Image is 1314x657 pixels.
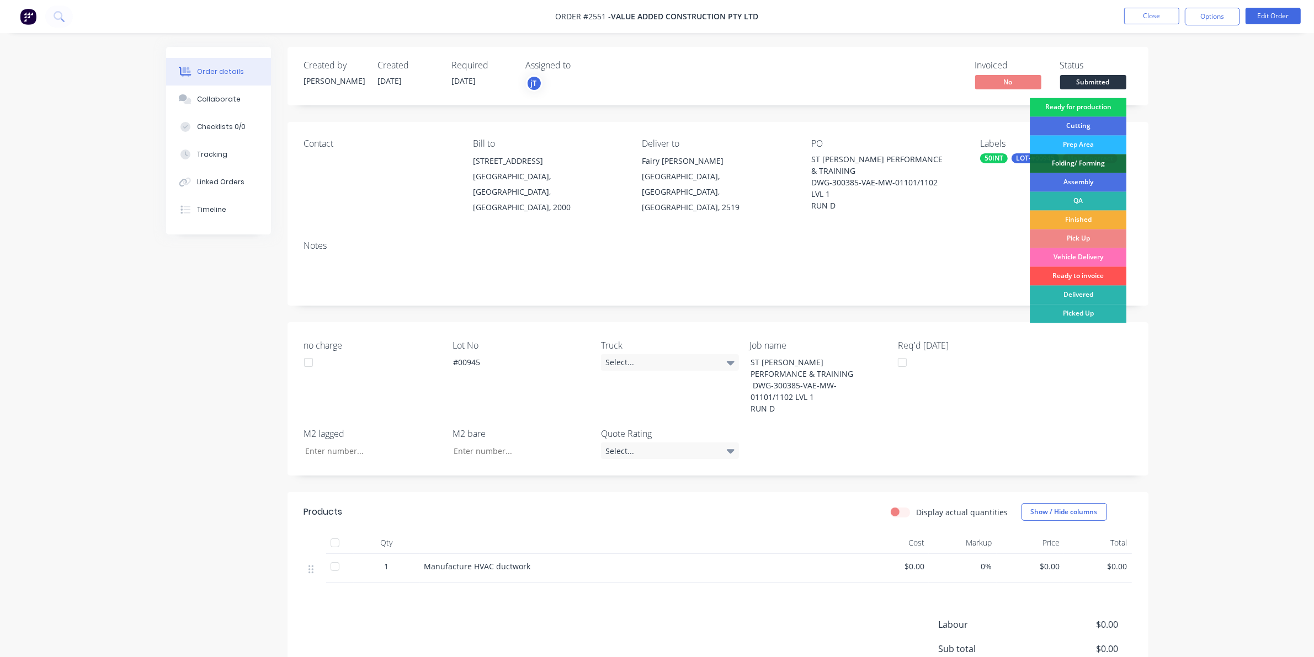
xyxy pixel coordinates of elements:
div: Products [304,505,343,519]
span: 1 [385,560,389,572]
div: Collaborate [196,94,240,104]
div: Vehicle Delivery [1030,248,1126,267]
label: Req'd [DATE] [898,339,1036,352]
div: Bill to [473,138,624,149]
div: Checklists 0/0 [196,122,245,132]
div: LOT-#00945 [1012,153,1059,163]
div: Qty [354,532,420,554]
div: Pick Up [1030,229,1126,248]
label: Lot No [453,339,590,352]
button: Order details [166,58,271,86]
div: Prep Area [1030,136,1126,154]
div: Fairy [PERSON_NAME] [642,153,793,169]
span: $0.00 [1001,560,1060,572]
div: [GEOGRAPHIC_DATA], [GEOGRAPHIC_DATA], [GEOGRAPHIC_DATA], 2000 [473,169,624,215]
span: Value Added Construction Pty Ltd [611,12,759,22]
div: Labels [980,138,1131,149]
div: Deliver to [642,138,793,149]
button: Collaborate [166,86,271,113]
div: QA [1030,192,1126,211]
div: Markup [929,532,997,554]
span: $0.00 [1036,642,1118,655]
div: Select... [601,442,739,459]
img: Factory [20,8,36,25]
button: Timeline [166,196,271,223]
div: ST [PERSON_NAME] PERFORMANCE & TRAINING DWG-300385-VAE-MW-01101/1102 LVL 1 RUN D [742,354,880,416]
div: Assigned to [526,60,636,71]
div: Folding/ Forming [1030,154,1126,173]
div: [STREET_ADDRESS] [473,153,624,169]
div: [PERSON_NAME] [304,75,365,87]
div: Cost [861,532,929,554]
div: Created [378,60,439,71]
div: 50INT [980,153,1008,163]
span: No [975,75,1041,89]
div: [STREET_ADDRESS][GEOGRAPHIC_DATA], [GEOGRAPHIC_DATA], [GEOGRAPHIC_DATA], 2000 [473,153,624,215]
div: Required [452,60,513,71]
div: Created by [304,60,365,71]
label: Truck [601,339,739,352]
button: Tracking [166,141,271,168]
div: Assembly [1030,173,1126,192]
button: jT [526,75,542,92]
input: Enter number... [296,442,441,459]
div: Notes [304,241,1132,251]
label: Quote Rating [601,427,739,440]
span: $0.00 [1068,560,1127,572]
label: Display actual quantities [917,506,1008,518]
div: Cutting [1030,117,1126,136]
span: 0% [933,560,992,572]
span: [DATE] [378,76,402,86]
div: Contact [304,138,455,149]
button: Linked Orders [166,168,271,196]
label: no charge [304,339,442,352]
div: #00945 [444,354,582,370]
button: Show / Hide columns [1022,503,1107,521]
div: Delivered [1030,286,1126,305]
button: Edit Order [1246,8,1301,24]
div: Invoiced [975,60,1047,71]
div: Status [1060,60,1132,71]
div: Fairy [PERSON_NAME][GEOGRAPHIC_DATA], [GEOGRAPHIC_DATA], [GEOGRAPHIC_DATA], 2519 [642,153,793,215]
button: Checklists 0/0 [166,113,271,141]
span: Sub total [939,642,1037,655]
div: Price [997,532,1065,554]
div: [GEOGRAPHIC_DATA], [GEOGRAPHIC_DATA], [GEOGRAPHIC_DATA], 2519 [642,169,793,215]
div: Finished [1030,211,1126,229]
label: M2 lagged [304,427,442,440]
div: Ready for production [1030,98,1126,117]
div: Order details [196,67,243,77]
div: Picked Up [1030,305,1126,323]
input: Enter number... [444,442,590,459]
div: Timeline [196,205,226,215]
div: Tracking [196,149,227,159]
div: ST [PERSON_NAME] PERFORMANCE & TRAINING DWG-300385-VAE-MW-01101/1102 LVL 1 RUN D [811,153,949,211]
span: $0.00 [866,560,925,572]
span: Labour [939,618,1037,631]
span: $0.00 [1036,618,1118,631]
span: Order #2551 - [556,12,611,22]
button: Options [1185,8,1240,25]
label: M2 bare [453,427,590,440]
div: Ready to invoice [1030,267,1126,286]
span: [DATE] [452,76,476,86]
div: Total [1064,532,1132,554]
span: Submitted [1060,75,1126,89]
button: Submitted [1060,75,1126,92]
div: PO [811,138,962,149]
div: Linked Orders [196,177,244,187]
span: Manufacture HVAC ductwork [424,561,531,571]
button: Close [1124,8,1179,24]
div: Select... [601,354,739,371]
label: Job name [749,339,887,352]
